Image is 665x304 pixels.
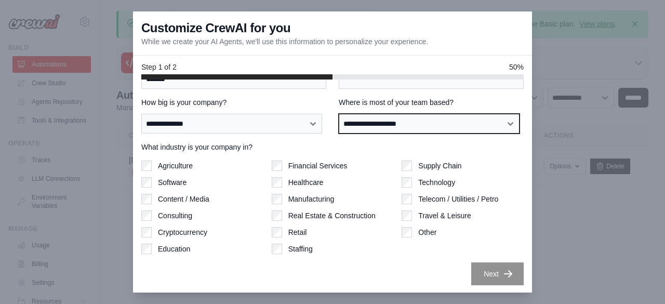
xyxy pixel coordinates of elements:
span: 50% [509,62,524,72]
label: Where is most of your team based? [339,97,524,108]
label: Content / Media [158,194,209,204]
label: Financial Services [288,161,348,171]
label: Agriculture [158,161,193,171]
label: How big is your company? [141,97,326,108]
span: Step 1 of 2 [141,62,177,72]
label: Manufacturing [288,194,335,204]
label: Education [158,244,190,254]
label: What industry is your company in? [141,142,524,152]
label: Healthcare [288,177,324,188]
label: Other [418,227,436,237]
label: Telecom / Utilities / Petro [418,194,498,204]
p: While we create your AI Agents, we'll use this information to personalize your experience. [141,36,428,47]
label: Consulting [158,210,192,221]
label: Real Estate & Construction [288,210,376,221]
iframe: Chat Widget [613,254,665,304]
button: Next [471,262,524,285]
label: Cryptocurrency [158,227,207,237]
label: Staffing [288,244,313,254]
label: Travel & Leisure [418,210,471,221]
label: Technology [418,177,455,188]
label: Software [158,177,187,188]
label: Supply Chain [418,161,461,171]
h3: Customize CrewAI for you [141,20,290,36]
label: Retail [288,227,307,237]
